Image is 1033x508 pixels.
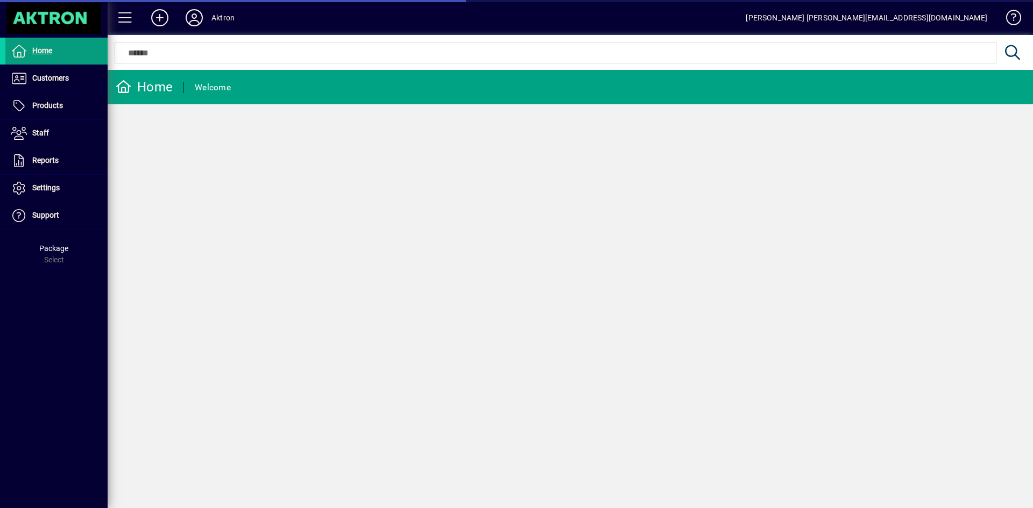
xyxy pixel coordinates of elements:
a: Products [5,92,108,119]
div: [PERSON_NAME] [PERSON_NAME][EMAIL_ADDRESS][DOMAIN_NAME] [746,9,987,26]
a: Settings [5,175,108,202]
a: Customers [5,65,108,92]
span: Staff [32,128,49,137]
span: Package [39,244,68,253]
span: Products [32,101,63,110]
span: Customers [32,74,69,82]
div: Home [116,78,173,96]
span: Support [32,211,59,219]
button: Add [143,8,177,27]
button: Profile [177,8,211,27]
div: Welcome [195,79,231,96]
a: Support [5,202,108,229]
span: Reports [32,156,59,164]
a: Reports [5,147,108,174]
span: Settings [32,183,60,192]
span: Home [32,46,52,55]
a: Staff [5,120,108,147]
div: Aktron [211,9,235,26]
a: Knowledge Base [998,2,1020,37]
